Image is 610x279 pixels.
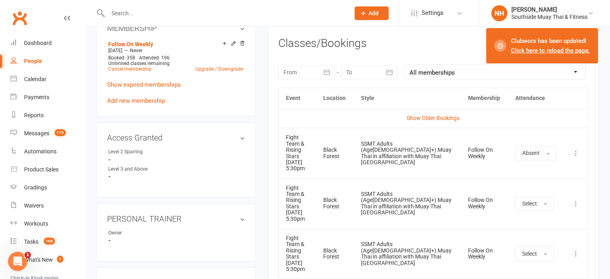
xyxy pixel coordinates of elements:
div: Black Forest [323,248,347,260]
div: Follow On Weekly [468,197,501,210]
strong: - [108,237,245,244]
h3: MEMBERSHIP [107,24,245,33]
h3: Access Granted [107,133,245,142]
button: Select [515,246,554,261]
span: 1 [24,252,31,258]
div: Gradings [24,184,47,191]
div: Payments [24,94,49,100]
th: Attendance [508,88,564,108]
span: Never [130,48,142,53]
button: Select [515,196,554,211]
a: Automations [10,143,85,161]
a: Show Older Bookings [407,115,460,121]
div: SSMT Adults (Age[DEMOGRAPHIC_DATA]+) Muay Thai in affiliation with Muay Thai [GEOGRAPHIC_DATA] [361,241,454,266]
div: Waivers [24,202,44,209]
span: Absent [522,150,540,156]
div: — [106,47,245,54]
iframe: Intercom live chat [8,252,27,271]
a: Tasks 168 [10,233,85,251]
strong: - [108,173,245,180]
div: SSMT Adults (Age[DEMOGRAPHIC_DATA]+) Muay Thai in affiliation with Muay Thai [GEOGRAPHIC_DATA] [361,141,454,166]
div: NH [491,5,507,21]
div: Fight Team & Rising Stars [286,134,309,159]
a: Upgrade / Downgrade [195,66,243,72]
span: [DATE] [108,48,122,53]
a: Waivers [10,197,85,215]
span: Settings [422,4,444,22]
a: Messages 115 [10,124,85,143]
div: Level 2 Sparring [108,148,174,156]
h3: Classes/Bookings [278,37,588,50]
div: [PERSON_NAME] [511,6,588,13]
div: Southside Muay Thai & Fitness [511,13,588,20]
span: Add [369,10,379,16]
div: Follow On Weekly [468,248,501,260]
div: What's New [24,257,53,263]
div: Reports [24,112,44,118]
th: Style [354,88,461,108]
div: Product Sales [24,166,59,173]
div: Dashboard [24,40,52,46]
div: SSMT Adults (Age[DEMOGRAPHIC_DATA]+) Muay Thai in affiliation with Muay Thai [GEOGRAPHIC_DATA] [361,191,454,216]
a: Show expired memberships [107,81,181,88]
button: Absent [515,146,557,161]
a: What's New1 [10,251,85,269]
button: Add [355,6,389,20]
span: 115 [55,129,66,136]
div: Black Forest [323,147,347,159]
div: Level 3 and Above [108,165,174,173]
div: Tasks [24,238,39,245]
span: 1 [57,256,63,263]
a: Clubworx [10,8,30,28]
div: Clubworx has been updated! [511,36,590,55]
div: Fight Team & Rising Stars [286,235,309,260]
div: People [24,58,42,64]
td: [DATE] 5:30pm [279,128,316,178]
div: Fight Team & Rising Stars [286,185,309,210]
a: Gradings [10,179,85,197]
td: [DATE] 5:30pm [279,228,316,279]
strong: - [108,156,245,163]
div: Follow On Weekly [468,147,501,159]
th: Location [316,88,354,108]
a: Add new membership [107,97,165,104]
a: Click here to reload the page. [511,47,590,54]
h3: PERSONAL TRAINER [107,214,245,223]
span: Unlimited classes remaining [108,61,170,66]
input: Search... [105,8,344,19]
div: Messages [24,130,49,136]
span: Select [522,250,537,257]
div: Owner [108,229,174,237]
div: Automations [24,148,57,155]
a: Follow On Weekly [108,41,153,47]
a: Dashboard [10,34,85,52]
th: Membership [460,88,508,108]
a: Calendar [10,70,85,88]
span: Booked: 358 [108,55,135,61]
a: Cancel membership [108,66,152,72]
th: Event [279,88,316,108]
div: Workouts [24,220,48,227]
a: Reports [10,106,85,124]
a: Payments [10,88,85,106]
a: Product Sales [10,161,85,179]
span: 168 [44,238,55,244]
a: People [10,52,85,70]
td: [DATE] 5:30pm [279,178,316,228]
div: Black Forest [323,197,347,210]
a: Workouts [10,215,85,233]
div: Calendar [24,76,47,82]
span: Select [522,200,537,207]
span: Attended: 196 [139,55,170,61]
